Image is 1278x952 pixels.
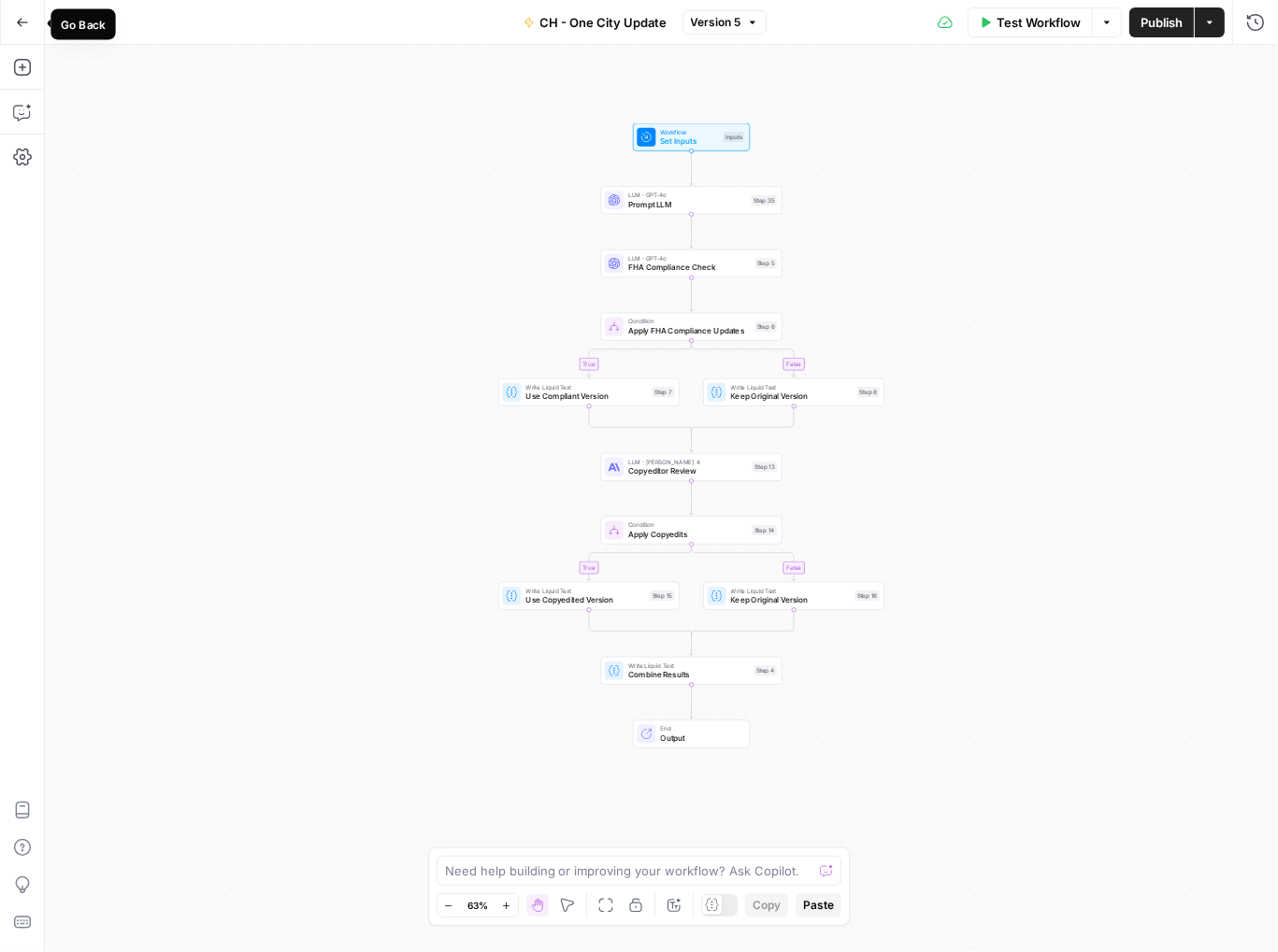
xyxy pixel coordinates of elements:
div: Write Liquid TextCombine ResultsStep 4 [601,657,783,685]
div: Step 15 [650,590,674,601]
div: Step 7 [653,387,675,397]
g: Edge from step_14 to step_15 [587,544,691,580]
span: Write Liquid Text [525,586,645,595]
span: FHA Compliance Check [628,262,750,274]
div: Step 13 [753,462,777,472]
g: Edge from step_16 to step_14-conditional-end [692,610,795,637]
g: Edge from step_4 to end [690,685,694,719]
div: EndOutput [601,720,783,748]
g: Edge from step_35 to step_5 [690,214,694,249]
g: Edge from step_6-conditional-end to step_13 [690,430,694,451]
g: Edge from step_13 to step_14 [690,481,694,516]
div: WorkflowSet InputsInputs [601,123,783,151]
span: Write Liquid Text [628,661,750,670]
div: Write Liquid TextUse Copyedited VersionStep 15 [498,582,680,610]
span: CH - One City Update [540,13,668,32]
span: Apply Copyedits [628,529,747,541]
div: ConditionApply CopyeditsStep 14 [601,517,783,545]
span: Write Liquid Text [525,382,647,391]
g: Edge from step_5 to step_6 [690,277,694,312]
div: Step 14 [752,525,777,535]
span: Workflow [660,127,718,136]
div: Step 8 [857,387,880,397]
div: Go Back [61,16,105,33]
span: Copy [753,897,781,914]
div: Inputs [723,132,744,142]
span: Output [660,732,740,745]
g: Edge from step_14 to step_16 [692,544,796,580]
div: LLM · GPT-4oFHA Compliance CheckStep 5 [601,249,783,277]
div: Step 16 [854,590,879,601]
span: LLM · [PERSON_NAME] 4 [628,457,748,466]
div: ConditionApply FHA Compliance UpdatesStep 6 [601,313,783,341]
button: Version 5 [682,10,767,35]
button: Paste [796,893,841,917]
span: LLM · GPT-4o [628,253,750,263]
g: Edge from step_15 to step_14-conditional-end [589,610,692,637]
div: Write Liquid TextKeep Original VersionStep 8 [703,378,884,406]
span: Publish [1141,13,1183,32]
div: Step 6 [754,321,777,332]
span: 63% [467,898,488,913]
span: Copyeditor Review [628,465,748,477]
span: Version 5 [691,14,741,31]
div: Step 5 [754,258,777,268]
g: Edge from step_7 to step_6-conditional-end [589,406,692,433]
span: Keep Original Version [731,594,851,606]
div: Step 35 [752,195,778,206]
span: Paste [803,897,834,914]
g: Edge from start to step_35 [690,150,694,185]
span: Apply FHA Compliance Updates [628,325,750,337]
span: Combine Results [628,669,750,681]
div: LLM · [PERSON_NAME] 4Copyeditor ReviewStep 13 [601,453,783,481]
g: Edge from step_14-conditional-end to step_4 [690,633,694,655]
div: Step 4 [754,665,777,675]
span: Test Workflow [997,13,1081,32]
span: Prompt LLM [628,198,747,210]
span: Keep Original Version [731,391,853,403]
g: Edge from step_6 to step_7 [587,340,691,377]
span: Set Inputs [660,135,718,148]
span: End [660,724,740,733]
button: Test Workflow [968,7,1092,37]
span: Use Copyedited Version [525,594,645,606]
span: LLM · GPT-4o [628,191,747,200]
span: Write Liquid Text [731,382,853,391]
button: Publish [1129,7,1194,37]
span: Condition [628,317,750,326]
div: Write Liquid TextUse Compliant VersionStep 7 [498,378,680,406]
span: Use Compliant Version [525,391,647,403]
span: Condition [628,520,747,530]
div: LLM · GPT-4oPrompt LLMStep 35 [601,186,783,214]
button: Copy [745,893,788,917]
g: Edge from step_6 to step_8 [692,340,796,377]
g: Edge from step_8 to step_6-conditional-end [692,406,795,433]
button: CH - One City Update [512,7,679,37]
span: Write Liquid Text [731,586,851,595]
div: Write Liquid TextKeep Original VersionStep 16 [703,582,884,610]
